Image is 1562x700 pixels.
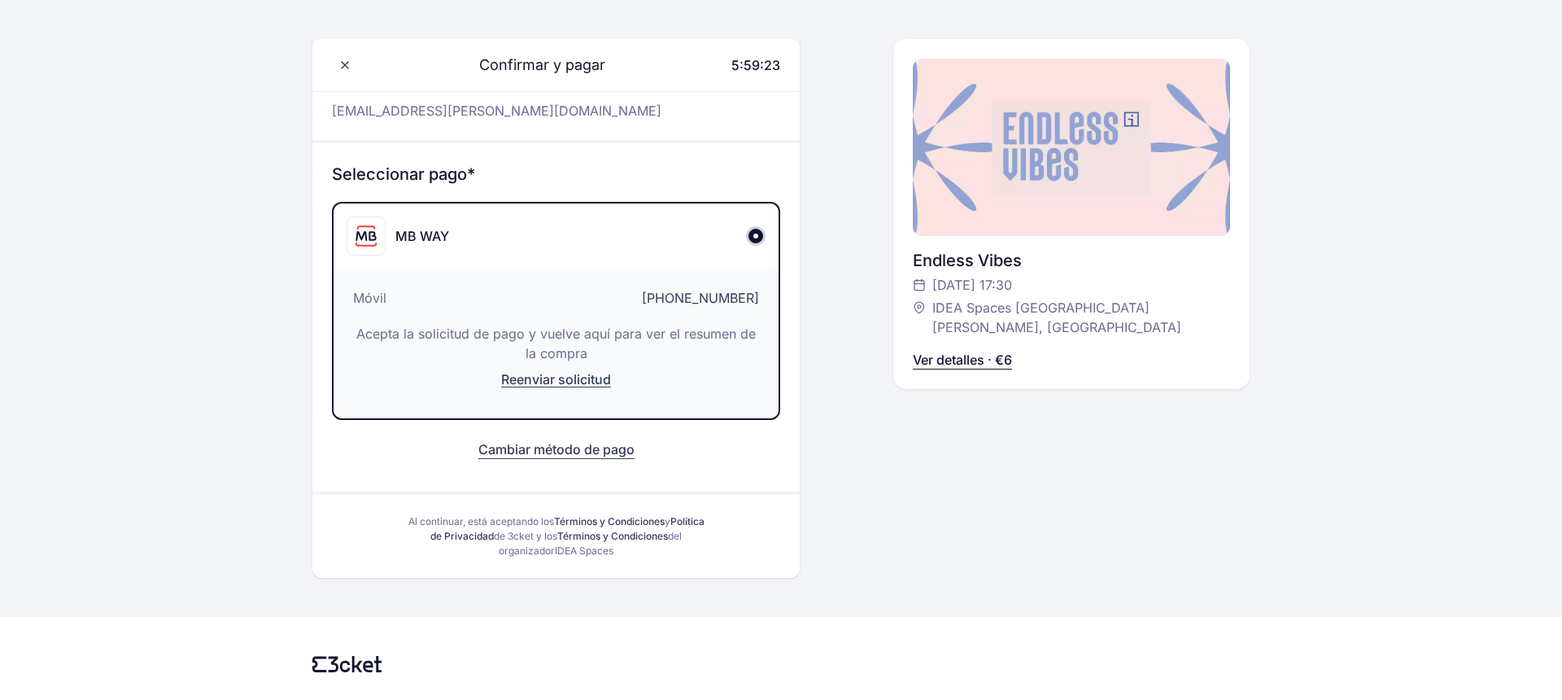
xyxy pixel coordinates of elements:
[557,530,668,542] a: Términos y Condiciones
[332,101,661,120] p: [EMAIL_ADDRESS][PERSON_NAME][DOMAIN_NAME]
[642,288,759,308] span: [PHONE_NUMBER]
[932,275,1012,295] span: [DATE] 17:30
[332,163,780,186] h3: Seleccionar pago*
[555,545,613,557] span: IDEA Spaces
[932,298,1214,337] span: IDEA Spaces [GEOGRAPHIC_DATA][PERSON_NAME], [GEOGRAPHIC_DATA]
[913,350,1012,370] p: Ver detalles · €6
[554,515,665,527] a: Términos y Condiciones
[913,249,1230,272] div: Endless Vibes
[501,371,611,387] span: Reenviar solicitud
[395,226,449,246] div: MB WAY
[404,514,709,558] div: Al continuar, está aceptando los y de 3cket y los del organizador
[353,288,386,308] span: Móvil
[460,54,605,77] span: Confirmar y pagar
[731,57,780,73] span: 5:59:23
[478,440,635,459] button: Cambiar método de pago
[353,324,759,363] p: Acepta la solicitud de pago y vuelve aquí para ver el resumen de la compra
[353,370,759,399] button: Reenviar solicitud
